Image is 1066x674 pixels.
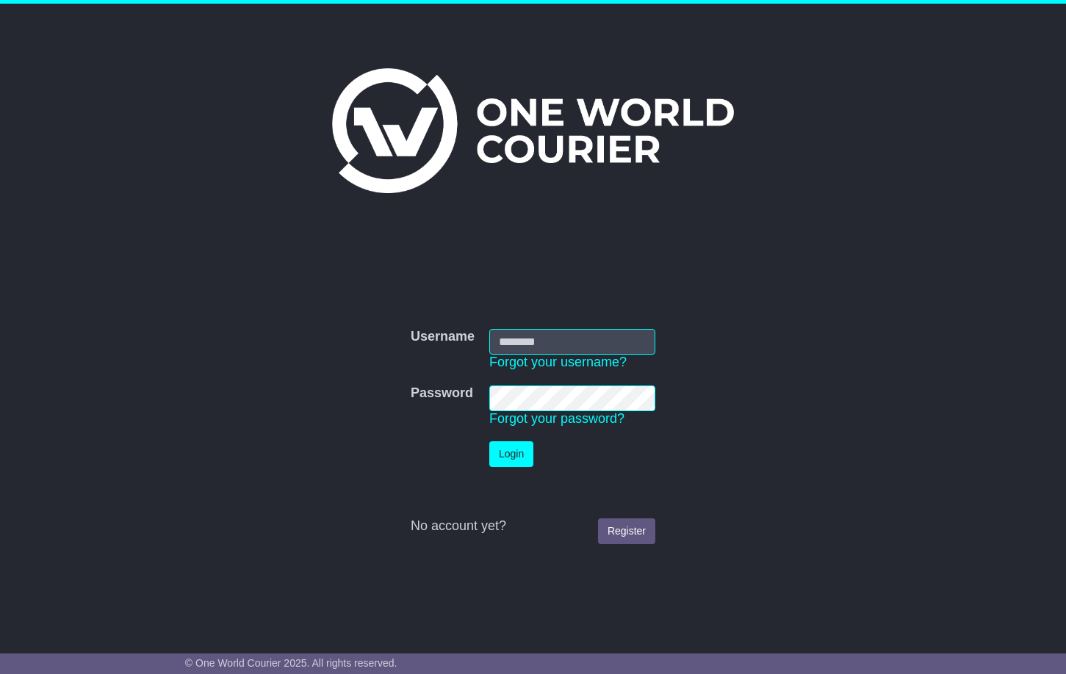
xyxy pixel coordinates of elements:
[411,385,473,402] label: Password
[489,441,533,467] button: Login
[598,518,655,544] a: Register
[185,657,397,669] span: © One World Courier 2025. All rights reserved.
[411,329,475,345] label: Username
[489,411,624,426] a: Forgot your password?
[332,68,733,193] img: One World
[489,355,627,369] a: Forgot your username?
[411,518,655,535] div: No account yet?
